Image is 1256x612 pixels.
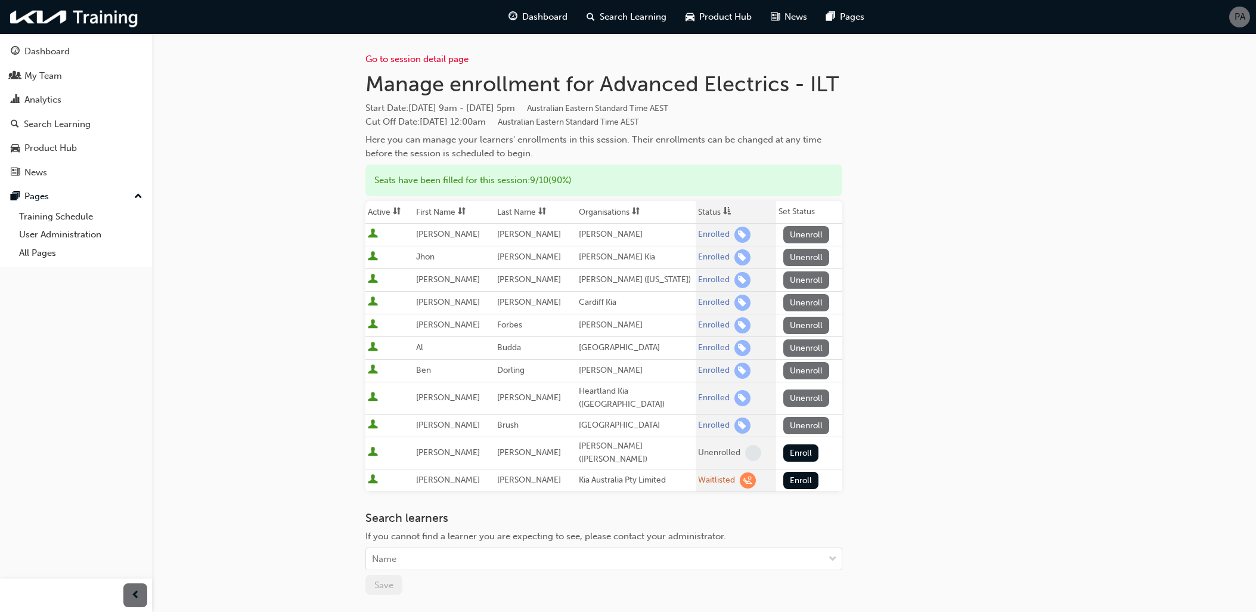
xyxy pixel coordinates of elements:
span: Budda [497,342,521,353]
div: Kia Australia Pty Limited [579,474,693,487]
span: sorting-icon [538,207,547,217]
span: If you cannot find a learner you are expecting to see, please contact your administrator. [365,531,726,542]
span: news-icon [11,168,20,178]
span: [PERSON_NAME] [497,252,561,262]
img: kia-training [6,5,143,29]
span: up-icon [134,189,142,205]
h1: Manage enrollment for Advanced Electrics - ILT [365,71,842,97]
button: Unenroll [783,294,830,311]
span: User is active [368,364,378,376]
div: Dashboard [24,45,70,58]
div: Heartland Kia ([GEOGRAPHIC_DATA]) [579,385,693,412]
span: [PERSON_NAME] [416,475,480,485]
span: search-icon [11,119,19,130]
span: learningRecordVerb_WAITLIST-icon [740,472,756,489]
button: DashboardMy TeamAnalyticsSearch LearningProduct HubNews [5,38,147,186]
div: [PERSON_NAME] ([US_STATE]) [579,273,693,287]
span: Jhon [416,252,435,262]
span: User is active [368,296,378,308]
a: news-iconNews [761,5,817,29]
div: Unenrolled [698,447,740,459]
span: learningRecordVerb_ENROLL-icon [734,295,751,311]
span: User is active [368,447,378,459]
div: Name [372,552,396,566]
button: Save [365,575,402,595]
span: chart-icon [11,95,20,106]
span: learningRecordVerb_ENROLL-icon [734,340,751,356]
button: Pages [5,186,147,208]
a: pages-iconPages [817,5,874,29]
span: [PERSON_NAME] [416,392,480,403]
span: [PERSON_NAME] [416,274,480,285]
div: [PERSON_NAME] Kia [579,251,693,264]
span: learningRecordVerb_ENROLL-icon [734,363,751,379]
a: My Team [5,65,147,87]
span: prev-icon [131,588,140,603]
span: news-icon [771,10,780,24]
div: [PERSON_NAME] [579,228,693,242]
span: search-icon [587,10,595,24]
button: Unenroll [783,226,830,243]
div: [PERSON_NAME] ([PERSON_NAME]) [579,440,693,466]
span: User is active [368,342,378,354]
button: Unenroll [783,317,830,334]
span: User is active [368,419,378,431]
th: Toggle SortBy [365,201,414,224]
span: Product Hub [699,10,752,24]
span: asc-icon [723,207,731,217]
span: Dorling [497,365,525,375]
a: car-iconProduct Hub [676,5,761,29]
a: Go to session detail page [365,54,469,64]
h3: Search learners [365,511,842,525]
button: Unenroll [783,362,830,379]
th: Toggle SortBy [576,201,696,224]
div: Enrolled [698,297,730,308]
button: Unenroll [783,417,830,434]
div: Enrolled [698,274,730,286]
div: [GEOGRAPHIC_DATA] [579,341,693,355]
th: Toggle SortBy [696,201,776,224]
a: Analytics [5,89,147,111]
a: Search Learning [5,113,147,135]
a: Training Schedule [14,208,147,226]
span: [PERSON_NAME] [497,392,561,403]
div: Enrolled [698,229,730,240]
span: Save [374,580,393,591]
span: guage-icon [508,10,517,24]
th: Toggle SortBy [414,201,495,224]
span: [PERSON_NAME] [416,297,480,307]
div: [GEOGRAPHIC_DATA] [579,419,693,432]
a: News [5,162,147,184]
span: car-icon [686,10,694,24]
span: learningRecordVerb_ENROLL-icon [734,418,751,434]
div: [PERSON_NAME] [579,364,693,378]
div: Here you can manage your learners' enrollments in this session. Their enrollments can be changed ... [365,133,842,160]
span: sorting-icon [632,207,640,217]
div: Pages [24,190,49,203]
div: [PERSON_NAME] [579,319,693,332]
span: people-icon [11,71,20,82]
span: Dashboard [522,10,567,24]
span: User is active [368,319,378,331]
span: pages-icon [826,10,835,24]
span: News [784,10,807,24]
span: sorting-icon [458,207,466,217]
div: Cardiff Kia [579,296,693,310]
span: pages-icon [11,191,20,202]
span: [PERSON_NAME] [416,229,480,239]
span: Al [416,342,423,353]
span: Pages [840,10,864,24]
span: learningRecordVerb_ENROLL-icon [734,227,751,243]
span: sorting-icon [393,207,401,217]
span: [PERSON_NAME] [497,297,561,307]
span: User is active [368,251,378,263]
button: Unenroll [783,249,830,266]
div: Enrolled [698,365,730,376]
span: Ben [416,365,431,375]
span: down-icon [829,552,837,567]
th: Set Status [776,201,842,224]
span: User is active [368,392,378,404]
span: Brush [497,420,519,430]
